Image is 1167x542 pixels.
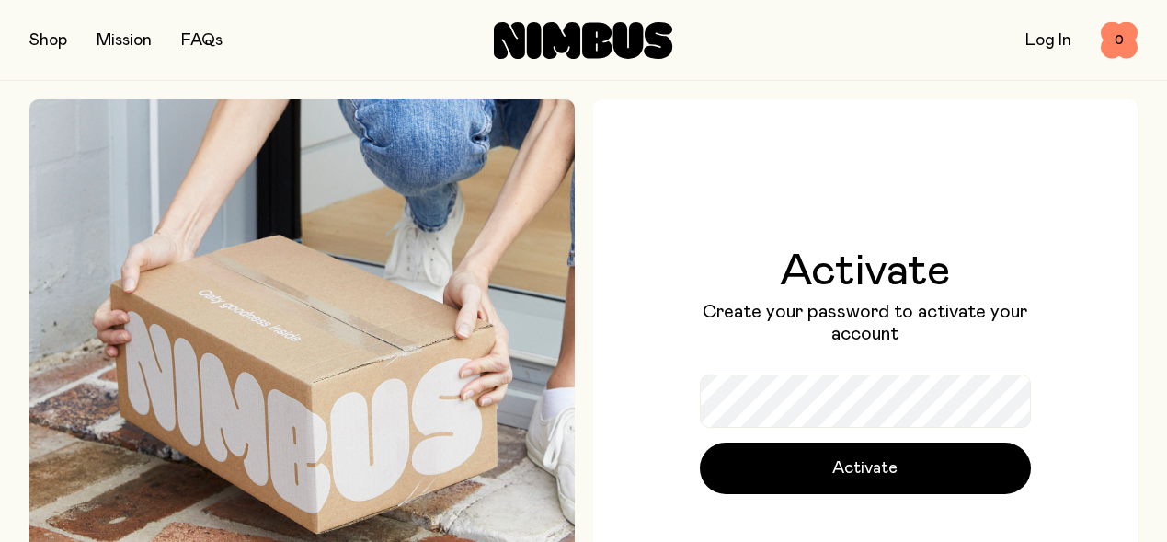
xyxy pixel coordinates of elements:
button: 0 [1101,22,1138,59]
h1: Activate [700,249,1031,294]
a: FAQs [181,32,223,49]
button: Activate [700,443,1031,494]
a: Log In [1025,32,1071,49]
p: Create your password to activate your account [700,301,1031,345]
a: Mission [97,32,152,49]
span: Activate [832,456,898,481]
